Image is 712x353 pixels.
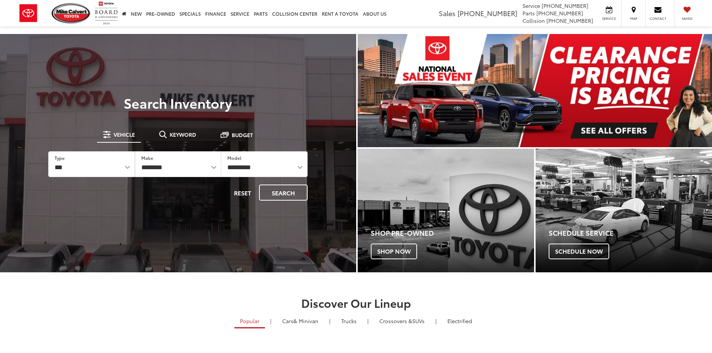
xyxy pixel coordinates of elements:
[523,9,535,17] span: Parts
[546,17,593,24] span: [PHONE_NUMBER]
[234,315,265,328] a: Popular
[170,132,196,137] span: Keyword
[227,155,241,161] label: Model
[259,185,308,201] button: Search
[366,317,370,325] li: |
[379,317,412,325] span: Crossovers &
[93,297,620,309] h2: Discover Our Lineup
[336,315,362,327] a: Trucks
[232,132,253,137] span: Budget
[439,8,456,18] span: Sales
[277,315,324,327] a: Cars
[228,185,258,201] button: Reset
[141,155,153,161] label: Make
[114,132,135,137] span: Vehicle
[52,3,91,24] img: Mike Calvert Toyota
[371,229,534,237] h4: Shop Pre-Owned
[650,16,666,21] span: Contact
[434,317,438,325] li: |
[523,17,545,24] span: Collision
[601,16,617,21] span: Service
[542,2,588,9] span: [PHONE_NUMBER]
[293,317,318,325] span: & Minivan
[457,8,517,18] span: [PHONE_NUMBER]
[536,149,712,272] a: Schedule Service Schedule Now
[679,16,695,21] span: Saved
[55,155,65,161] label: Type
[358,149,534,272] div: Toyota
[374,315,430,327] a: SUVs
[442,315,478,327] a: Electrified
[523,2,540,9] span: Service
[268,317,273,325] li: |
[358,149,534,272] a: Shop Pre-Owned Shop Now
[31,95,325,110] h3: Search Inventory
[549,244,609,259] span: Schedule Now
[536,9,583,17] span: [PHONE_NUMBER]
[371,244,417,259] span: Shop Now
[549,229,712,237] h4: Schedule Service
[327,317,332,325] li: |
[625,16,642,21] span: Map
[536,149,712,272] div: Toyota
